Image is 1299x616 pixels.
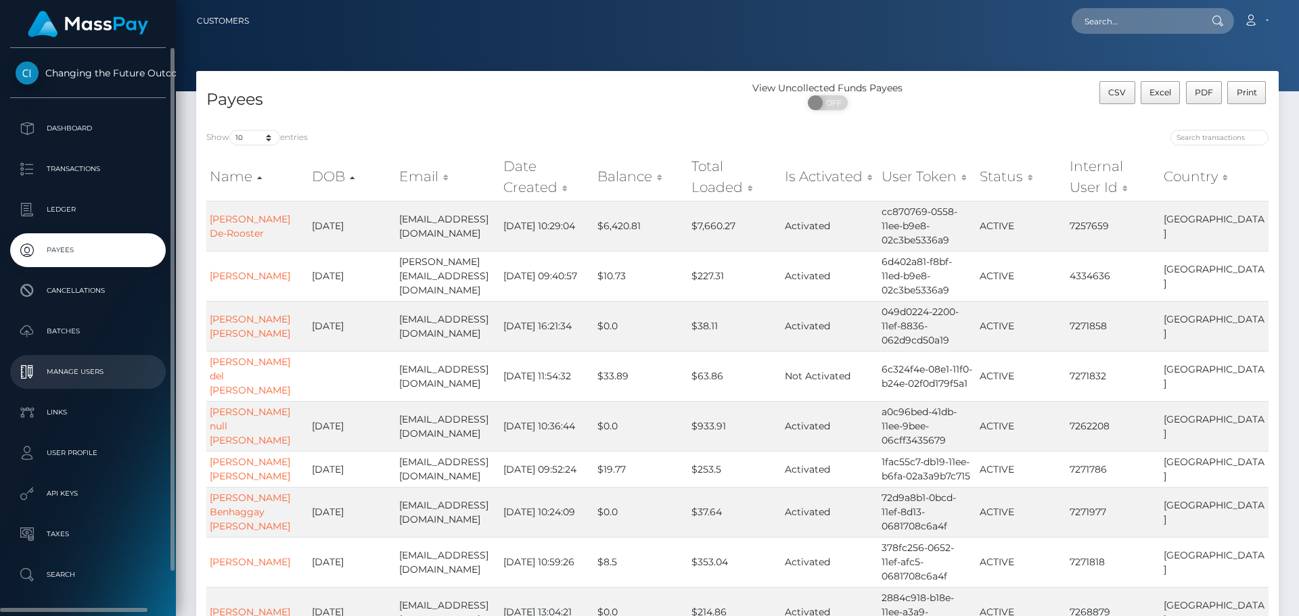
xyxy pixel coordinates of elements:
[1160,301,1269,351] td: [GEOGRAPHIC_DATA]
[976,351,1067,401] td: ACTIVE
[309,451,396,487] td: [DATE]
[309,401,396,451] td: [DATE]
[1066,401,1160,451] td: 7262208
[210,213,290,239] a: [PERSON_NAME] De-Rooster
[594,351,688,401] td: $33.89
[10,112,166,145] a: Dashboard
[396,401,501,451] td: [EMAIL_ADDRESS][DOMAIN_NAME]
[16,565,160,585] p: Search
[1066,153,1160,201] th: Internal User Id: activate to sort column ascending
[878,251,976,301] td: 6d402a81-f8bf-11ed-b9e8-02c3be5336a9
[10,436,166,470] a: User Profile
[594,201,688,251] td: $6,420.81
[976,487,1067,537] td: ACTIVE
[10,396,166,429] a: Links
[500,301,594,351] td: [DATE] 16:21:34
[210,456,290,482] a: [PERSON_NAME] [PERSON_NAME]
[781,351,878,401] td: Not Activated
[206,88,727,112] h4: Payees
[781,401,878,451] td: Activated
[1066,451,1160,487] td: 7271786
[688,351,781,401] td: $63.86
[688,153,781,201] th: Total Loaded: activate to sort column ascending
[737,81,918,95] div: View Uncollected Funds Payees
[594,451,688,487] td: $19.77
[16,62,39,85] img: Changing the Future Outcome Inc
[16,159,160,179] p: Transactions
[1160,351,1269,401] td: [GEOGRAPHIC_DATA]
[1066,201,1160,251] td: 7257659
[1170,130,1269,145] input: Search transactions
[1072,8,1199,34] input: Search...
[210,313,290,339] a: [PERSON_NAME] [PERSON_NAME]
[1160,201,1269,251] td: [GEOGRAPHIC_DATA]
[976,537,1067,587] td: ACTIVE
[878,351,976,401] td: 6c324f4e-08e1-11f0-b24e-02f0d179f5a1
[1195,87,1213,97] span: PDF
[500,451,594,487] td: [DATE] 09:52:24
[1186,81,1223,104] button: PDF
[878,537,976,587] td: 378fc256-0652-11ef-afc5-0681708c6a4f
[206,130,308,145] label: Show entries
[16,524,160,544] p: Taxes
[16,362,160,382] p: Manage Users
[878,301,976,351] td: 049d0224-2200-11ef-8836-062d9cd50a19
[815,95,849,110] span: OFF
[1066,251,1160,301] td: 4334636
[1160,153,1269,201] th: Country: activate to sort column ascending
[781,201,878,251] td: Activated
[781,487,878,537] td: Activated
[396,201,501,251] td: [EMAIL_ADDRESS][DOMAIN_NAME]
[210,356,290,396] a: [PERSON_NAME] del [PERSON_NAME]
[1160,537,1269,587] td: [GEOGRAPHIC_DATA]
[10,233,166,267] a: Payees
[229,130,280,145] select: Showentries
[10,314,166,348] a: Batches
[309,153,396,201] th: DOB: activate to sort column descending
[1149,87,1171,97] span: Excel
[396,451,501,487] td: [EMAIL_ADDRESS][DOMAIN_NAME]
[396,301,501,351] td: [EMAIL_ADDRESS][DOMAIN_NAME]
[309,201,396,251] td: [DATE]
[1237,87,1257,97] span: Print
[594,153,688,201] th: Balance: activate to sort column ascending
[688,487,781,537] td: $37.64
[16,281,160,301] p: Cancellations
[1160,401,1269,451] td: [GEOGRAPHIC_DATA]
[781,153,878,201] th: Is Activated: activate to sort column ascending
[781,537,878,587] td: Activated
[309,251,396,301] td: [DATE]
[878,487,976,537] td: 72d9a8b1-0bcd-11ef-8d13-0681708c6a4f
[210,492,290,532] a: [PERSON_NAME] Benhaggay [PERSON_NAME]
[688,251,781,301] td: $227.31
[10,517,166,551] a: Taxes
[396,487,501,537] td: [EMAIL_ADDRESS][DOMAIN_NAME]
[1160,251,1269,301] td: [GEOGRAPHIC_DATA]
[878,201,976,251] td: cc870769-0558-11ee-b9e8-02c3be5336a9
[594,251,688,301] td: $10.73
[976,251,1067,301] td: ACTIVE
[500,351,594,401] td: [DATE] 11:54:32
[781,451,878,487] td: Activated
[500,201,594,251] td: [DATE] 10:29:04
[500,487,594,537] td: [DATE] 10:24:09
[16,240,160,260] p: Payees
[976,451,1067,487] td: ACTIVE
[1160,451,1269,487] td: [GEOGRAPHIC_DATA]
[500,251,594,301] td: [DATE] 09:40:57
[16,199,160,220] p: Ledger
[688,401,781,451] td: $933.91
[396,537,501,587] td: [EMAIL_ADDRESS][DOMAIN_NAME]
[594,301,688,351] td: $0.0
[976,301,1067,351] td: ACTIVE
[10,274,166,308] a: Cancellations
[28,11,148,37] img: MassPay Logo
[210,270,290,282] a: [PERSON_NAME]
[16,118,160,139] p: Dashboard
[976,401,1067,451] td: ACTIVE
[16,483,160,504] p: API Keys
[1160,487,1269,537] td: [GEOGRAPHIC_DATA]
[1066,301,1160,351] td: 7271858
[500,537,594,587] td: [DATE] 10:59:26
[16,402,160,423] p: Links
